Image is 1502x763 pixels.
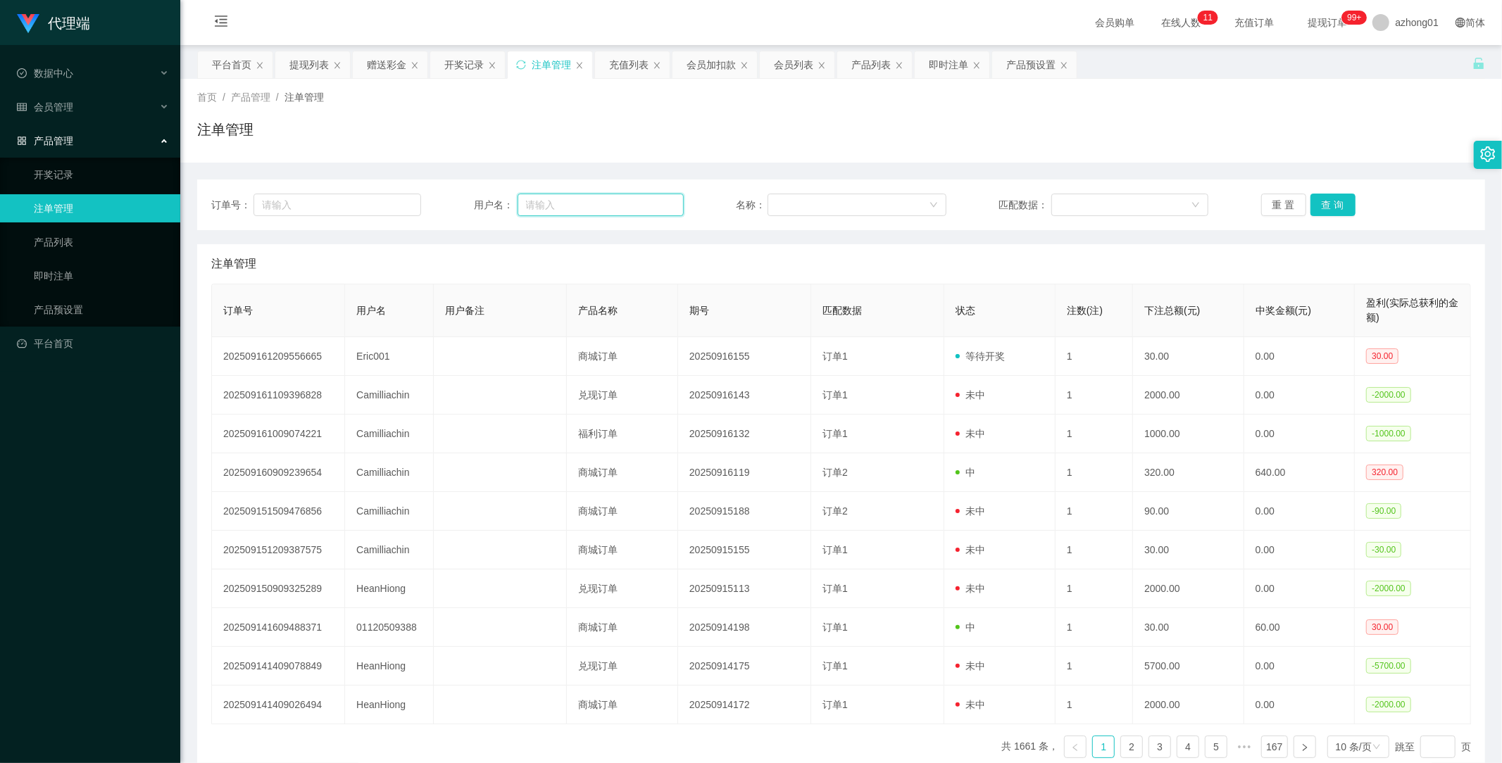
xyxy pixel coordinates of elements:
[1301,18,1354,27] span: 提现订单
[1366,697,1410,712] span: -2000.00
[567,453,678,492] td: 商城订单
[345,531,434,569] td: Camilliachin
[1456,18,1465,27] i: 图标: global
[678,337,811,376] td: 20250916155
[687,51,736,78] div: 会员加扣款
[212,415,345,453] td: 202509161009074221
[822,467,848,478] span: 订单2
[689,305,709,316] span: 期号
[678,531,811,569] td: 20250915155
[895,61,903,70] i: 图标: close
[1133,376,1244,415] td: 2000.00
[1149,736,1170,757] a: 3
[1366,465,1403,480] span: 320.00
[956,699,985,710] span: 未中
[212,376,345,415] td: 202509161109396828
[34,160,169,189] a: 开奖记录
[1233,736,1256,758] li: 向后 5 页
[1133,415,1244,453] td: 1000.00
[929,51,968,78] div: 即时注单
[212,686,345,724] td: 202509141409026494
[1133,647,1244,686] td: 5700.00
[567,686,678,724] td: 商城订单
[1480,146,1496,162] i: 图标: setting
[516,60,526,70] i: 图标: sync
[34,228,169,256] a: 产品列表
[276,92,279,103] span: /
[822,351,848,362] span: 订单1
[567,415,678,453] td: 福利订单
[1133,453,1244,492] td: 320.00
[999,198,1051,213] span: 匹配数据：
[345,569,434,608] td: HeanHiong
[17,135,73,146] span: 产品管理
[678,453,811,492] td: 20250916119
[212,492,345,531] td: 202509151509476856
[1056,608,1133,647] td: 1
[1056,686,1133,724] td: 1
[488,61,496,70] i: 图标: close
[1205,736,1227,758] li: 5
[678,686,811,724] td: 20250914172
[1067,305,1103,316] span: 注数(注)
[1056,647,1133,686] td: 1
[212,453,345,492] td: 202509160909239654
[1056,569,1133,608] td: 1
[1071,743,1079,752] i: 图标: left
[1056,337,1133,376] td: 1
[1366,542,1401,557] span: -30.00
[1244,492,1356,531] td: 0.00
[223,305,253,316] span: 订单号
[1366,581,1410,596] span: -2000.00
[653,61,661,70] i: 图标: close
[48,1,90,46] h1: 代理端
[1133,531,1244,569] td: 30.00
[256,61,264,70] i: 图标: close
[289,51,329,78] div: 提现列表
[1261,736,1287,758] li: 167
[1006,51,1056,78] div: 产品预设置
[1261,194,1306,216] button: 重 置
[212,531,345,569] td: 202509151209387575
[822,389,848,401] span: 订单1
[930,201,938,210] i: 图标: down
[1203,11,1208,25] p: 1
[678,492,811,531] td: 20250915188
[567,376,678,415] td: 兑现订单
[567,492,678,531] td: 商城订单
[34,262,169,290] a: 即时注单
[1120,736,1143,758] li: 2
[1256,305,1311,316] span: 中奖金额(元)
[1121,736,1142,757] a: 2
[567,337,678,376] td: 商城订单
[1206,736,1227,757] a: 5
[212,337,345,376] td: 202509161209556665
[1294,736,1316,758] li: 下一页
[345,492,434,531] td: Camilliachin
[774,51,813,78] div: 会员列表
[345,415,434,453] td: Camilliachin
[345,337,434,376] td: Eric001
[17,14,39,34] img: logo.9652507e.png
[444,51,484,78] div: 开奖记录
[956,305,975,316] span: 状态
[1191,201,1200,210] i: 图标: down
[567,531,678,569] td: 商城订单
[1372,743,1381,752] i: 图标: down
[231,92,270,103] span: 产品管理
[567,608,678,647] td: 商城订单
[678,608,811,647] td: 20250914198
[34,194,169,222] a: 注单管理
[532,51,571,78] div: 注单管理
[1056,376,1133,415] td: 1
[1301,743,1309,752] i: 图标: right
[1472,57,1485,70] i: 图标: unlock
[956,351,1005,362] span: 等待开奖
[356,305,386,316] span: 用户名
[956,389,985,401] span: 未中
[1233,736,1256,758] span: •••
[345,647,434,686] td: HeanHiong
[1366,348,1398,364] span: 30.00
[1244,608,1356,647] td: 60.00
[822,544,848,555] span: 订单1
